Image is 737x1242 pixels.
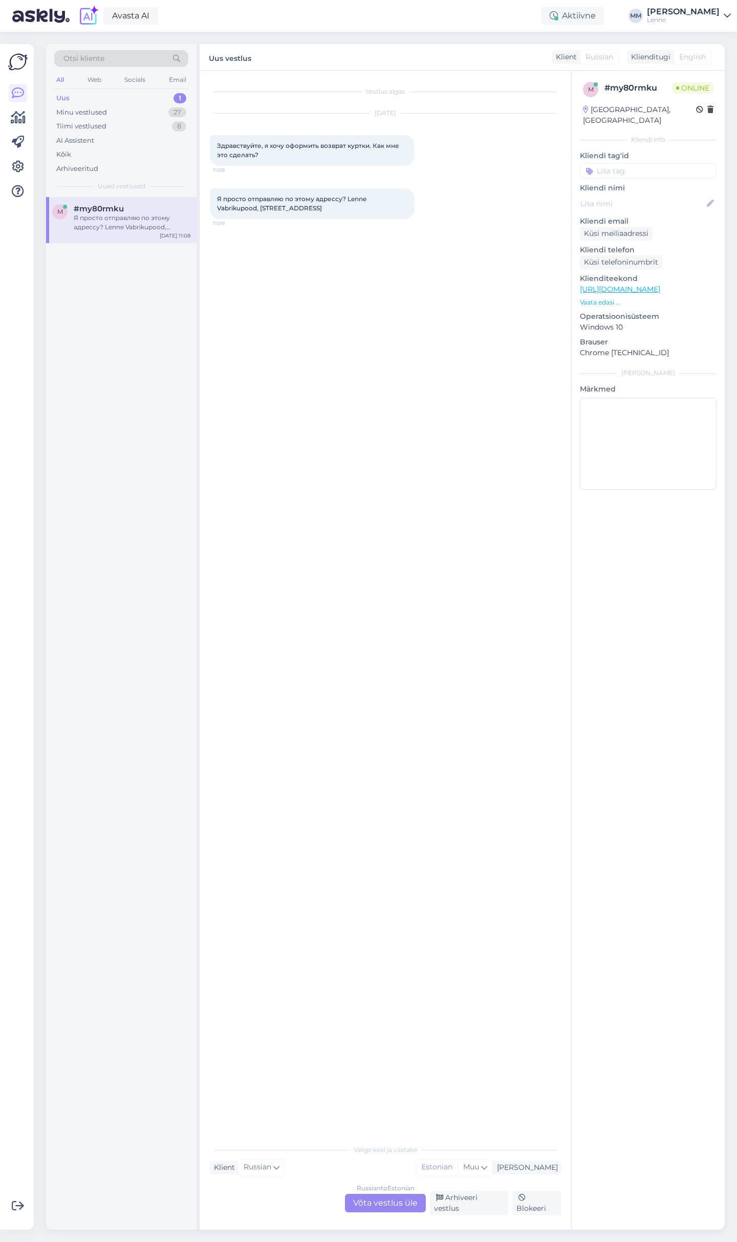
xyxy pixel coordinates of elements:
[160,232,190,239] div: [DATE] 11:08
[580,216,717,227] p: Kliendi email
[580,384,717,395] p: Märkmed
[580,135,717,144] div: Kliendi info
[85,73,103,86] div: Web
[210,87,561,96] div: Vestlus algas
[357,1184,415,1193] div: Russian to Estonian
[463,1162,479,1171] span: Muu
[209,50,251,64] label: Uus vestlus
[580,368,717,378] div: [PERSON_NAME]
[54,73,66,86] div: All
[580,347,717,358] p: Chrome [TECHNICAL_ID]
[8,52,28,72] img: Askly Logo
[244,1162,271,1173] span: Russian
[56,107,107,118] div: Minu vestlused
[217,195,368,212] span: Я просто отправляю по этому адрессу? Lenne Vabrikupood, [STREET_ADDRESS]
[172,121,186,132] div: 8
[580,245,717,255] p: Kliendi telefon
[583,104,696,126] div: [GEOGRAPHIC_DATA], [GEOGRAPHIC_DATA]
[174,93,186,103] div: 1
[57,208,63,215] span: m
[103,7,158,25] a: Avasta AI
[74,213,190,232] div: Я просто отправляю по этому адрессу? Lenne Vabrikupood, [STREET_ADDRESS]
[580,163,717,179] input: Lisa tag
[210,1162,235,1173] div: Klient
[580,227,653,241] div: Küsi meiliaadressi
[56,93,70,103] div: Uus
[580,337,717,347] p: Brauser
[416,1160,458,1175] div: Estonian
[167,73,188,86] div: Email
[580,255,662,269] div: Küsi telefoninumbrit
[213,220,251,227] span: 11:09
[580,183,717,193] p: Kliendi nimi
[217,142,401,159] span: Здравствуйте, я хочу оформить возврат куртки. Как мне это сделать?
[74,204,124,213] span: #my80rmku
[604,82,672,94] div: # my80rmku
[679,52,706,62] span: English
[430,1191,508,1215] div: Arhiveeri vestlus
[210,1145,561,1154] div: Valige keel ja vastake
[580,150,717,161] p: Kliendi tag'id
[56,136,94,146] div: AI Assistent
[512,1191,561,1215] div: Blokeeri
[647,8,731,24] a: [PERSON_NAME]Lenne
[213,166,251,174] span: 11:08
[580,285,660,294] a: [URL][DOMAIN_NAME]
[56,149,71,160] div: Kõik
[586,52,613,62] span: Russian
[580,273,717,284] p: Klienditeekond
[672,82,713,94] span: Online
[56,164,98,174] div: Arhiveeritud
[210,108,561,118] div: [DATE]
[56,121,106,132] div: Tiimi vestlused
[647,16,720,24] div: Lenne
[627,52,670,62] div: Klienditugi
[580,322,717,333] p: Windows 10
[168,107,186,118] div: 27
[493,1162,558,1173] div: [PERSON_NAME]
[78,5,99,27] img: explore-ai
[552,52,577,62] div: Klient
[98,182,145,191] span: Uued vestlused
[63,53,104,64] span: Otsi kliente
[580,198,705,209] input: Lisa nimi
[580,298,717,307] p: Vaata edasi ...
[345,1194,426,1212] div: Võta vestlus üle
[588,85,594,93] span: m
[122,73,147,86] div: Socials
[541,7,604,25] div: Aktiivne
[628,9,643,23] div: MM
[580,311,717,322] p: Operatsioonisüsteem
[647,8,720,16] div: [PERSON_NAME]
